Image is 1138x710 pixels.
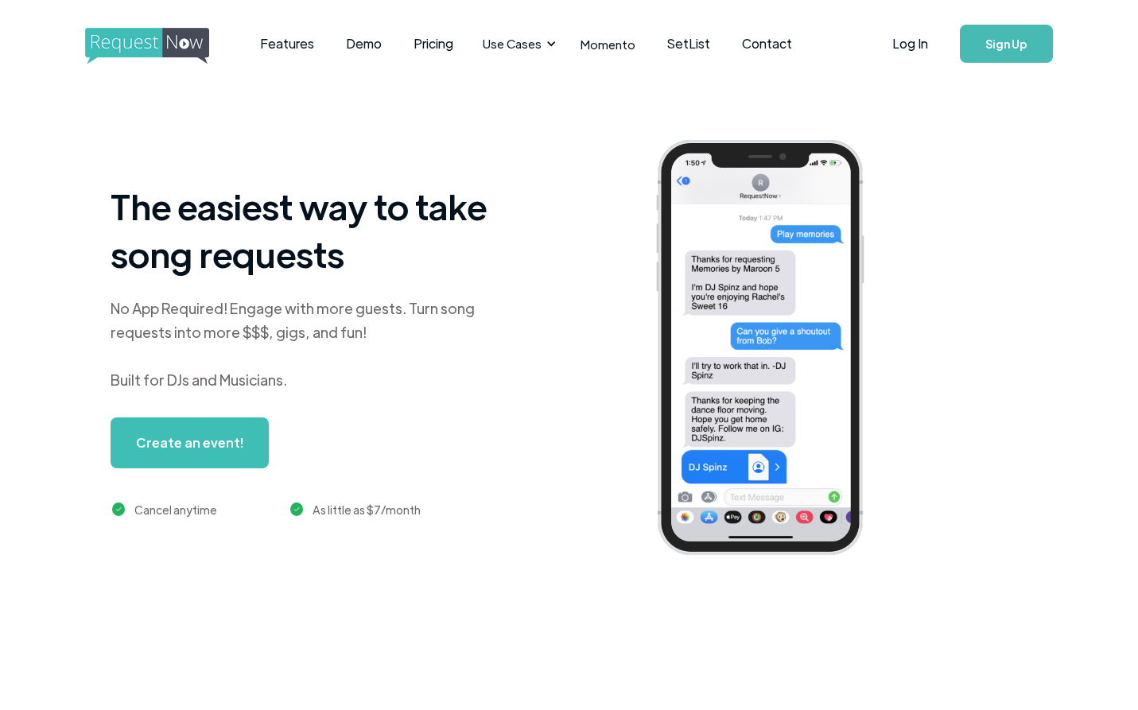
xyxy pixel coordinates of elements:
div: As little as $7/month [313,500,421,519]
div: Use Cases [483,35,542,52]
div: Use Cases [473,19,561,68]
a: Sign Up [960,25,1053,63]
a: Features [244,19,330,68]
img: requestnow logo [85,28,239,64]
a: Demo [330,19,398,68]
div: Cancel anytime [134,500,217,519]
a: Pricing [398,19,469,68]
a: Momento [565,21,651,68]
div: No App Required! Engage with more guests. Turn song requests into more $$$, gigs, and fun! Built ... [111,297,508,392]
a: Log In [876,16,944,72]
img: iphone screenshot [638,129,907,572]
a: Contact [726,19,808,68]
h1: The easiest way to take song requests [111,182,508,277]
img: green checkmark [290,502,304,516]
a: SetList [651,19,726,68]
img: green checkmark [112,502,126,516]
a: home [85,28,204,60]
a: Create an event! [111,417,269,468]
